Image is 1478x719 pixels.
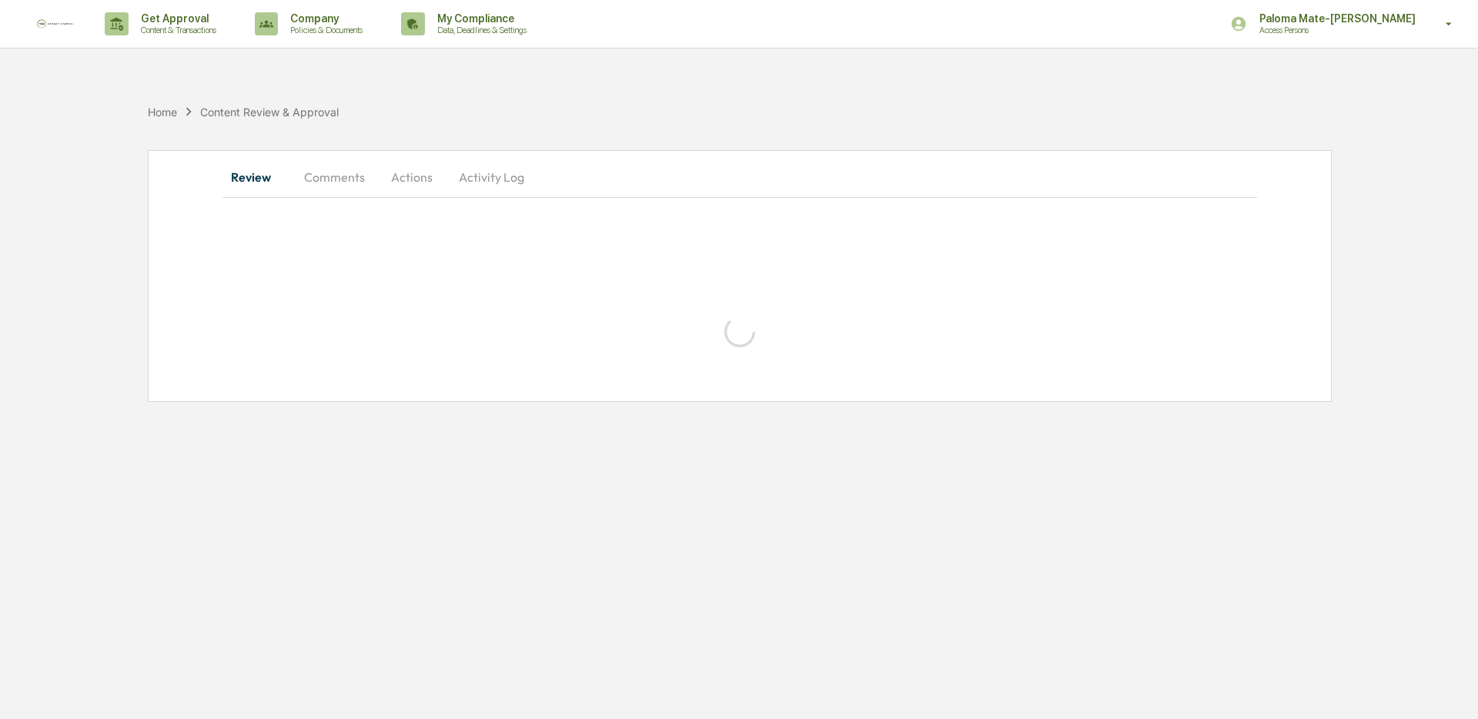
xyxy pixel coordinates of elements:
[1247,12,1423,25] p: Paloma Mate-[PERSON_NAME]
[200,105,339,119] div: Content Review & Approval
[148,105,177,119] div: Home
[222,159,292,196] button: Review
[425,12,534,25] p: My Compliance
[129,12,224,25] p: Get Approval
[425,25,534,35] p: Data, Deadlines & Settings
[377,159,446,196] button: Actions
[129,25,224,35] p: Content & Transactions
[446,159,537,196] button: Activity Log
[1247,25,1398,35] p: Access Persons
[278,12,370,25] p: Company
[292,159,377,196] button: Comments
[278,25,370,35] p: Policies & Documents
[222,159,1257,196] div: secondary tabs example
[37,19,74,29] img: logo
